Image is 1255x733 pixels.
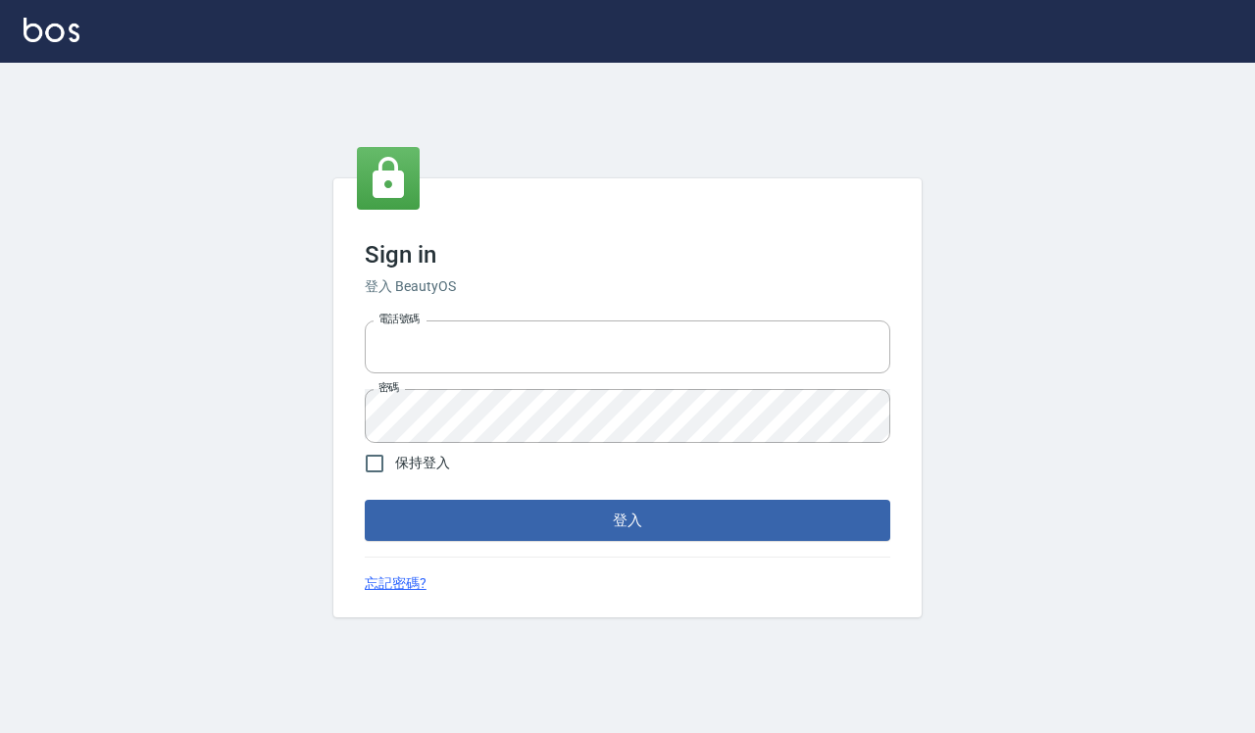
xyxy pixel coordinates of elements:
label: 密碼 [378,380,399,395]
button: 登入 [365,500,890,541]
label: 電話號碼 [378,312,420,326]
a: 忘記密碼? [365,573,427,594]
h3: Sign in [365,241,890,269]
span: 保持登入 [395,453,450,473]
h6: 登入 BeautyOS [365,276,890,297]
img: Logo [24,18,79,42]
